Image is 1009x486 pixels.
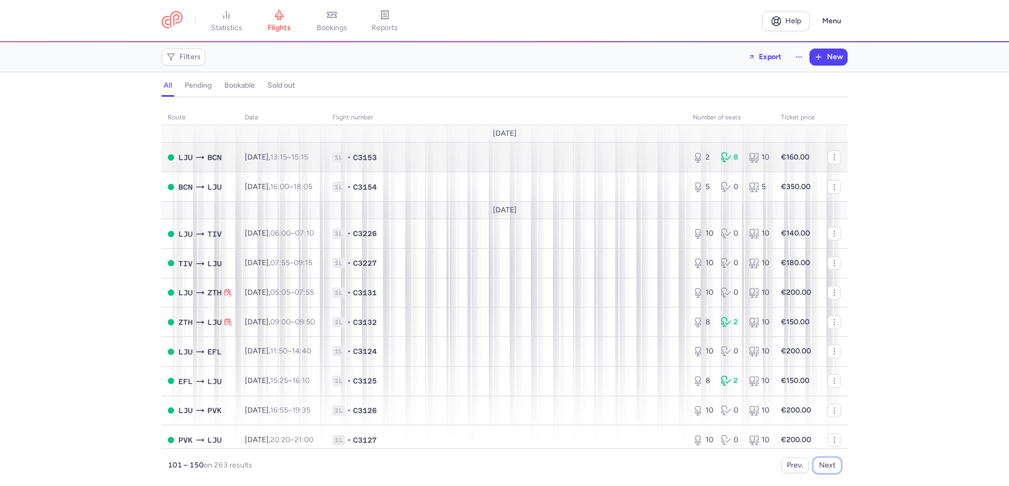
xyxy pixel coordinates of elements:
span: 1L [332,182,345,192]
span: OPEN [168,407,174,414]
span: 1L [332,152,345,163]
span: Brnik, Ljubljana, Slovenia [207,434,222,446]
span: – [270,153,308,162]
div: 0 [721,228,740,239]
span: C3126 [353,405,377,416]
h4: pending [185,81,212,90]
span: bookings [317,23,347,33]
span: [DATE], [245,229,314,238]
span: OPEN [168,231,174,237]
span: [DATE], [245,376,310,385]
span: – [270,258,312,267]
span: 1L [332,317,345,328]
h4: sold out [268,81,295,90]
span: – [270,288,314,297]
span: OPEN [168,437,174,443]
span: 1L [332,228,345,239]
span: flights [268,23,291,33]
div: 10 [749,376,768,386]
div: 10 [749,152,768,163]
span: [DATE], [245,435,313,444]
a: bookings [306,10,358,33]
span: on 263 results [204,461,252,470]
div: 8 [693,376,712,386]
strong: €200.00 [781,347,811,356]
span: OPEN [168,378,174,384]
strong: €140.00 [781,229,810,238]
time: 07:55 [270,258,290,267]
span: C3125 [353,376,377,386]
span: Help [785,17,801,25]
span: OPEN [168,184,174,190]
span: Brnik, Ljubljana, Slovenia [178,405,193,416]
strong: €200.00 [781,435,811,444]
span: Brnik, Ljubljana, Slovenia [178,346,193,358]
span: [DATE] [493,206,517,214]
span: – [270,229,314,238]
div: 10 [749,346,768,357]
span: Tivat, Tivat, Montenegro [178,258,193,269]
span: Tivat, Tivat, Montenegro [207,228,222,240]
span: 1L [332,287,345,298]
a: Help [762,11,810,31]
div: 0 [721,346,740,357]
time: 20:20 [270,435,290,444]
span: OPEN [168,260,174,266]
div: 10 [693,346,712,357]
time: 14:40 [292,347,311,356]
span: • [347,376,351,386]
button: Next [813,457,841,473]
strong: €180.00 [781,258,810,267]
time: 21:00 [294,435,313,444]
a: statistics [200,10,253,33]
span: – [270,347,311,356]
div: 5 [749,182,768,192]
div: 0 [721,182,740,192]
span: C3132 [353,317,377,328]
span: statistics [211,23,242,33]
span: OPEN [168,349,174,355]
time: 19:35 [292,406,310,415]
a: flights [253,10,306,33]
th: route [161,110,239,126]
span: [DATE], [245,288,314,297]
span: Brnik, Ljubljana, Slovenia [207,376,222,387]
div: 2 [693,152,712,163]
button: Filters [162,49,205,65]
div: 0 [721,287,740,298]
h4: all [164,81,172,90]
span: LJU [178,152,193,163]
span: 1L [332,258,345,268]
span: [DATE], [245,258,312,267]
span: Brnik, Ljubljana, Slovenia [178,228,193,240]
span: [DATE], [245,406,310,415]
time: 16:10 [292,376,310,385]
span: Kefalonia Istland International Airport, Kefallinia, Greece [178,376,193,387]
span: • [347,228,351,239]
time: 18:05 [293,182,312,191]
th: date [239,110,326,126]
span: OPEN [168,154,174,161]
div: 10 [749,228,768,239]
span: – [270,376,310,385]
span: • [347,287,351,298]
span: C3124 [353,346,377,357]
div: 0 [721,435,740,445]
time: 15:15 [291,153,308,162]
div: 10 [749,258,768,268]
span: Aktion, Préveza, Greece [207,405,222,416]
span: • [347,435,351,445]
span: [DATE], [245,153,308,162]
span: Filters [179,53,201,61]
span: C3154 [353,182,377,192]
span: – [270,406,310,415]
span: C3226 [353,228,377,239]
span: Zakinthos International Airport, Zákynthos, Greece [207,287,222,298]
span: – [270,317,315,326]
a: reports [358,10,411,33]
th: number of seats [687,110,775,126]
button: New [810,49,847,65]
div: 10 [693,258,712,268]
span: – [270,182,312,191]
span: C3227 [353,258,377,268]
